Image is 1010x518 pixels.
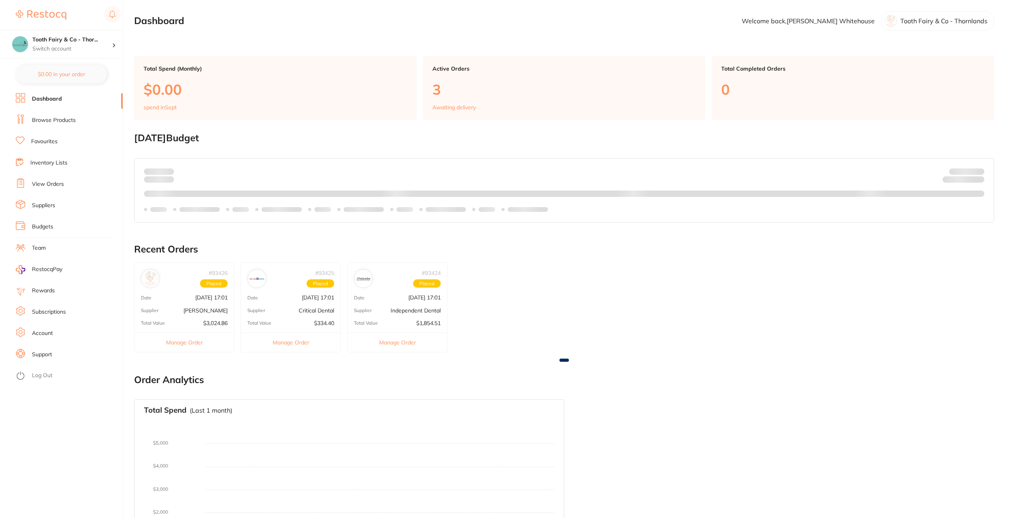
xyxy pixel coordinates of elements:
[144,406,187,415] h3: Total Spend
[183,307,228,314] p: [PERSON_NAME]
[134,15,184,26] h2: Dashboard
[195,294,228,301] p: [DATE] 17:01
[307,279,334,288] span: Placed
[712,56,994,120] a: Total Completed Orders0
[134,133,994,144] h2: [DATE] Budget
[943,175,984,184] p: Remaining:
[135,333,234,352] button: Manage Order
[249,271,264,286] img: Critical Dental
[143,271,158,286] img: Henry Schein Halas
[144,81,407,97] p: $0.00
[16,65,107,84] button: $0.00 in your order
[32,351,52,359] a: Support
[247,320,271,326] p: Total Value
[32,287,55,295] a: Rewards
[315,270,334,276] p: # 93425
[32,202,55,209] a: Suppliers
[416,320,441,326] p: $1,854.51
[432,81,696,97] p: 3
[12,36,28,52] img: Tooth Fairy & Co - Thornlands
[302,294,334,301] p: [DATE] 17:01
[356,271,371,286] img: Independent Dental
[31,138,58,146] a: Favourites
[16,265,62,274] a: RestocqPay
[479,206,495,213] p: Labels
[16,265,25,274] img: RestocqPay
[134,56,417,120] a: Total Spend (Monthly)$0.00spend inSept
[413,279,441,288] span: Placed
[971,178,984,185] strong: $0.00
[150,206,167,213] p: Labels
[391,307,441,314] p: Independent Dental
[32,308,66,316] a: Subscriptions
[344,206,384,213] p: Labels extended
[32,329,53,337] a: Account
[247,295,258,301] p: Date
[144,65,407,72] p: Total Spend (Monthly)
[16,10,66,20] img: Restocq Logo
[144,168,174,174] p: Spent:
[354,308,372,313] p: Supplier
[200,279,228,288] span: Placed
[397,206,413,213] p: Labels
[141,308,159,313] p: Supplier
[241,333,340,352] button: Manage Order
[232,206,249,213] p: Labels
[508,206,548,213] p: Labels extended
[721,81,985,97] p: 0
[432,104,476,110] p: Awaiting delivery
[30,159,67,167] a: Inventory Lists
[32,223,53,231] a: Budgets
[422,270,441,276] p: # 93424
[203,320,228,326] p: $3,024.86
[160,168,174,175] strong: $0.00
[314,206,331,213] p: Labels
[900,17,988,24] p: Tooth Fairy & Co - Thornlands
[32,116,76,124] a: Browse Products
[144,175,174,184] p: month
[348,333,447,352] button: Manage Order
[16,6,66,24] a: Restocq Logo
[742,17,875,24] p: Welcome back, [PERSON_NAME] Whitehouse
[141,295,151,301] p: Date
[144,104,177,110] p: spend in Sept
[32,45,112,53] p: Switch account
[299,307,334,314] p: Critical Dental
[134,244,994,255] h2: Recent Orders
[949,168,984,174] p: Budget:
[426,206,466,213] p: Labels extended
[190,407,232,414] p: (Last 1 month)
[314,320,334,326] p: $334.40
[134,374,994,385] h2: Order Analytics
[721,65,985,72] p: Total Completed Orders
[32,372,52,380] a: Log Out
[32,180,64,188] a: View Orders
[432,65,696,72] p: Active Orders
[32,95,62,103] a: Dashboard
[423,56,705,120] a: Active Orders3Awaiting delivery
[16,370,120,382] button: Log Out
[32,244,46,252] a: Team
[180,206,220,213] p: Labels extended
[262,206,302,213] p: Labels extended
[354,320,378,326] p: Total Value
[969,168,984,175] strong: $NaN
[209,270,228,276] p: # 93426
[247,308,265,313] p: Supplier
[32,266,62,273] span: RestocqPay
[32,36,112,44] h4: Tooth Fairy & Co - Thornlands
[408,294,441,301] p: [DATE] 17:01
[141,320,165,326] p: Total Value
[354,295,365,301] p: Date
